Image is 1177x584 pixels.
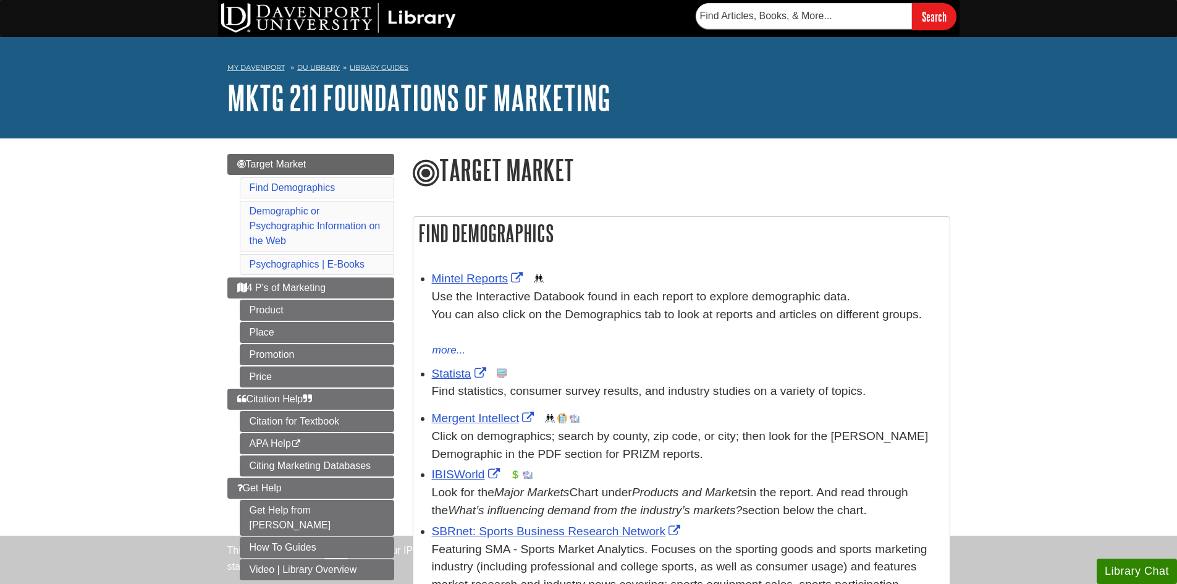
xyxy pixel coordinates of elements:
[432,468,503,481] a: Link opens in new window
[432,383,943,400] p: Find statistics, consumer survey results, and industry studies on a variety of topics.
[227,59,950,79] nav: breadcrumb
[413,217,950,250] h2: Find Demographics
[297,63,340,72] a: DU Library
[523,470,533,480] img: Industry Report
[250,259,365,269] a: Psychographics | E-Books
[494,486,570,499] i: Major Markets
[240,322,394,343] a: Place
[557,413,567,423] img: Company Information
[432,367,489,380] a: Link opens in new window
[240,433,394,454] a: APA Help
[912,3,956,30] input: Search
[432,342,466,359] button: more...
[227,154,394,175] a: Target Market
[432,288,943,341] div: Use the Interactive Databook found in each report to explore demographic data. You can also click...
[413,154,950,188] h1: Target Market
[497,368,507,378] img: Statistics
[1097,559,1177,584] button: Library Chat
[240,500,394,536] a: Get Help from [PERSON_NAME]
[448,504,742,517] i: What’s influencing demand from the industry’s markets?
[240,455,394,476] a: Citing Marketing Databases
[432,484,943,520] div: Look for the Chart under in the report. And read through the section below the chart.
[291,440,302,448] i: This link opens in a new window
[696,3,956,30] form: Searches DU Library's articles, books, and more
[240,366,394,387] a: Price
[227,62,285,73] a: My Davenport
[696,3,912,29] input: Find Articles, Books, & More...
[240,537,394,558] a: How To Guides
[237,159,306,169] span: Target Market
[240,344,394,365] a: Promotion
[227,78,610,117] a: MKTG 211 Foundations of Marketing
[227,389,394,410] a: Citation Help
[227,478,394,499] a: Get Help
[221,3,456,33] img: DU Library
[570,413,580,423] img: Industry Report
[432,428,943,463] div: Click on demographics; search by county, zip code, or city; then look for the [PERSON_NAME] Demog...
[632,486,748,499] i: Products and Markets
[237,394,313,404] span: Citation Help
[237,483,282,493] span: Get Help
[240,411,394,432] a: Citation for Textbook
[545,413,555,423] img: Demographics
[432,412,538,425] a: Link opens in new window
[227,277,394,298] a: 4 P's of Marketing
[240,559,394,580] a: Video | Library Overview
[432,272,526,285] a: Link opens in new window
[534,274,544,284] img: Demographics
[350,63,408,72] a: Library Guides
[237,282,326,293] span: 4 P's of Marketing
[240,300,394,321] a: Product
[510,470,520,480] img: Financial Report
[432,525,684,538] a: Link opens in new window
[250,182,335,193] a: Find Demographics
[250,206,381,246] a: Demographic or Psychographic Information on the Web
